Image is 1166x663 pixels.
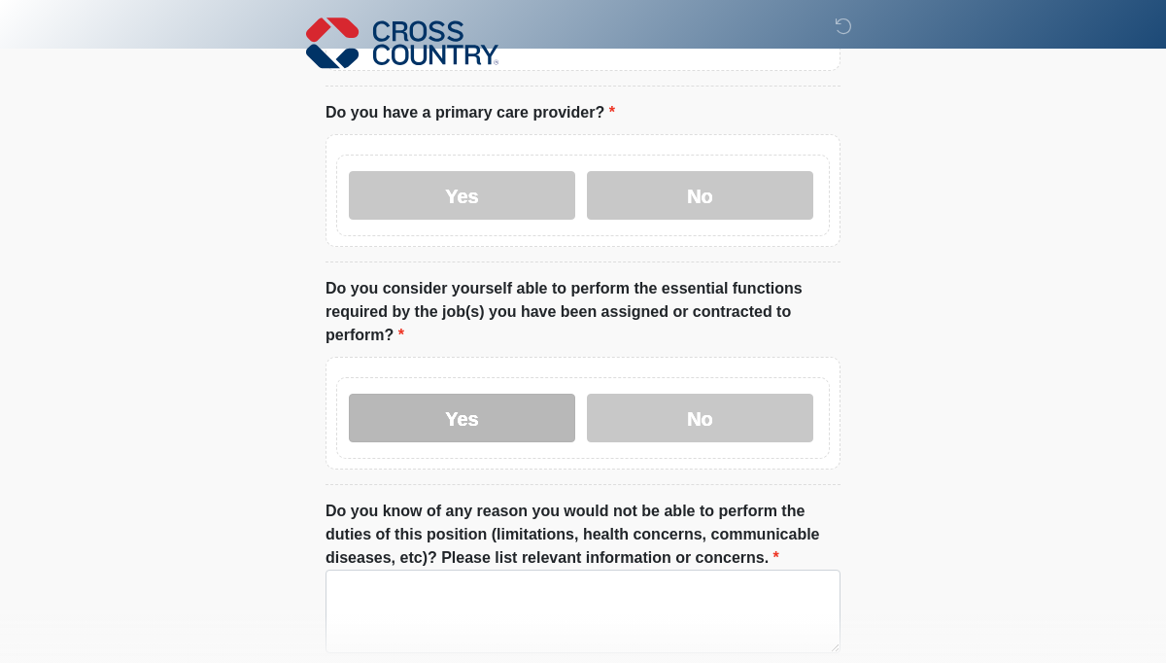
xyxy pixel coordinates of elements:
[587,394,813,442] label: No
[349,171,575,220] label: Yes
[326,101,615,124] label: Do you have a primary care provider?
[349,394,575,442] label: Yes
[326,500,840,570] label: Do you know of any reason you would not be able to perform the duties of this position (limitatio...
[306,15,498,71] img: Cross Country Logo
[587,171,813,220] label: No
[326,277,840,347] label: Do you consider yourself able to perform the essential functions required by the job(s) you have ...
